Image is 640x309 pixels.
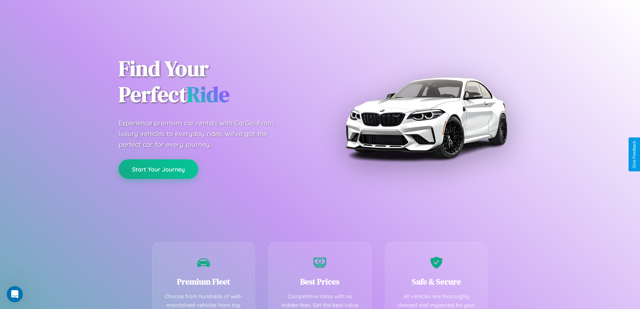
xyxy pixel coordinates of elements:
h3: Best Prices [279,276,361,287]
iframe: Intercom live chat [7,286,23,302]
span: Ride [187,80,229,109]
h1: Find Your Perfect [119,56,310,108]
p: Experience premium car rentals with CarGo. From luxury vehicles to everyday rides, we've got the ... [119,118,287,150]
h3: Premium Fleet [163,276,245,287]
h3: Safe & Secure [395,276,478,287]
button: Start Your Journey [119,159,198,179]
img: Premium BMW car rental vehicle [342,34,510,202]
div: Give Feedback [632,141,637,168]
